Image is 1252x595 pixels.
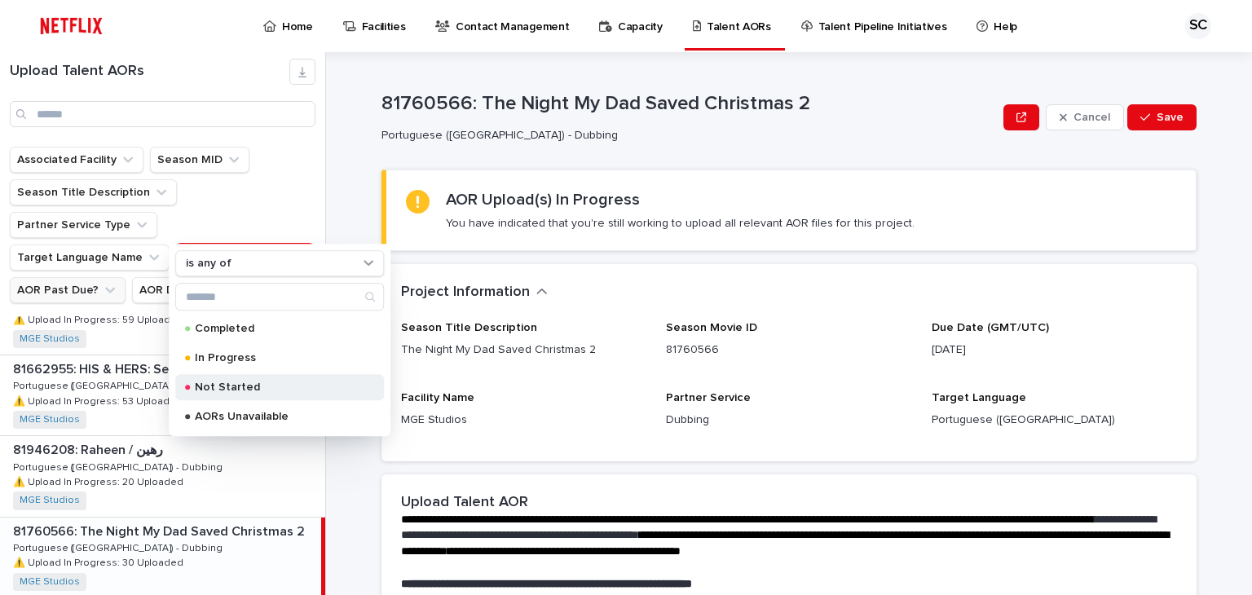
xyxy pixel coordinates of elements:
[195,323,358,334] p: Completed
[1046,104,1124,130] button: Cancel
[10,212,157,238] button: Partner Service Type
[150,147,249,173] button: Season MID
[13,554,187,569] p: ⚠️ Upload In Progress: 30 Uploaded
[401,342,646,359] p: The Night My Dad Saved Christmas 2
[401,284,548,302] button: Project Information
[401,392,474,403] span: Facility Name
[13,459,226,474] p: Portuguese ([GEOGRAPHIC_DATA]) - Dubbing
[13,521,308,540] p: 81760566: The Night My Dad Saved Christmas 2
[381,92,997,116] p: 81760566: The Night My Dad Saved Christmas 2
[401,412,646,429] p: MGE Studios
[195,352,358,364] p: In Progress
[401,284,530,302] h2: Project Information
[1157,112,1184,123] span: Save
[20,414,80,425] a: MGE Studios
[13,439,166,458] p: 81946208: Raheen / رهين
[195,411,358,422] p: AORs Unavailable
[175,283,384,311] div: Search
[932,342,1177,359] p: [DATE]
[1127,104,1197,130] button: Save
[10,179,177,205] button: Season Title Description
[932,392,1026,403] span: Target Language
[401,494,528,512] h2: Upload Talent AOR
[13,377,226,392] p: Portuguese ([GEOGRAPHIC_DATA]) - Dubbing
[20,333,80,345] a: MGE Studios
[1185,13,1211,39] div: SC
[10,63,289,81] h1: Upload Talent AORs
[666,322,757,333] span: Season Movie ID
[176,284,383,310] input: Search
[446,190,640,209] h2: AOR Upload(s) In Progress
[195,381,358,393] p: Not Started
[33,10,110,42] img: ifQbXi3ZQGMSEF7WDB7W
[381,129,990,143] p: Portuguese ([GEOGRAPHIC_DATA]) - Dubbing
[932,412,1177,429] p: Portuguese ([GEOGRAPHIC_DATA])
[666,342,911,359] p: 81760566
[1073,112,1110,123] span: Cancel
[932,322,1049,333] span: Due Date (GMT/UTC)
[401,322,537,333] span: Season Title Description
[13,540,226,554] p: Portuguese ([GEOGRAPHIC_DATA]) - Dubbing
[10,147,143,173] button: Associated Facility
[10,245,170,271] button: Target Language Name
[13,393,186,408] p: ⚠️ Upload In Progress: 53 Uploaded
[132,277,245,303] button: AOR Due Date
[446,216,915,231] p: You have indicated that you're still working to upload all relevant AOR files for this project.
[20,495,80,506] a: MGE Studios
[13,474,187,488] p: ⚠️ Upload In Progress: 20 Uploaded
[186,257,231,271] p: is any of
[13,359,209,377] p: 81662955: HIS & HERS: Season 1
[666,392,751,403] span: Partner Service
[20,576,80,588] a: MGE Studios
[10,101,315,127] input: Search
[10,277,126,303] button: AOR Past Due?
[666,412,911,429] p: Dubbing
[13,311,187,326] p: ⚠️ Upload In Progress: 59 Uploaded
